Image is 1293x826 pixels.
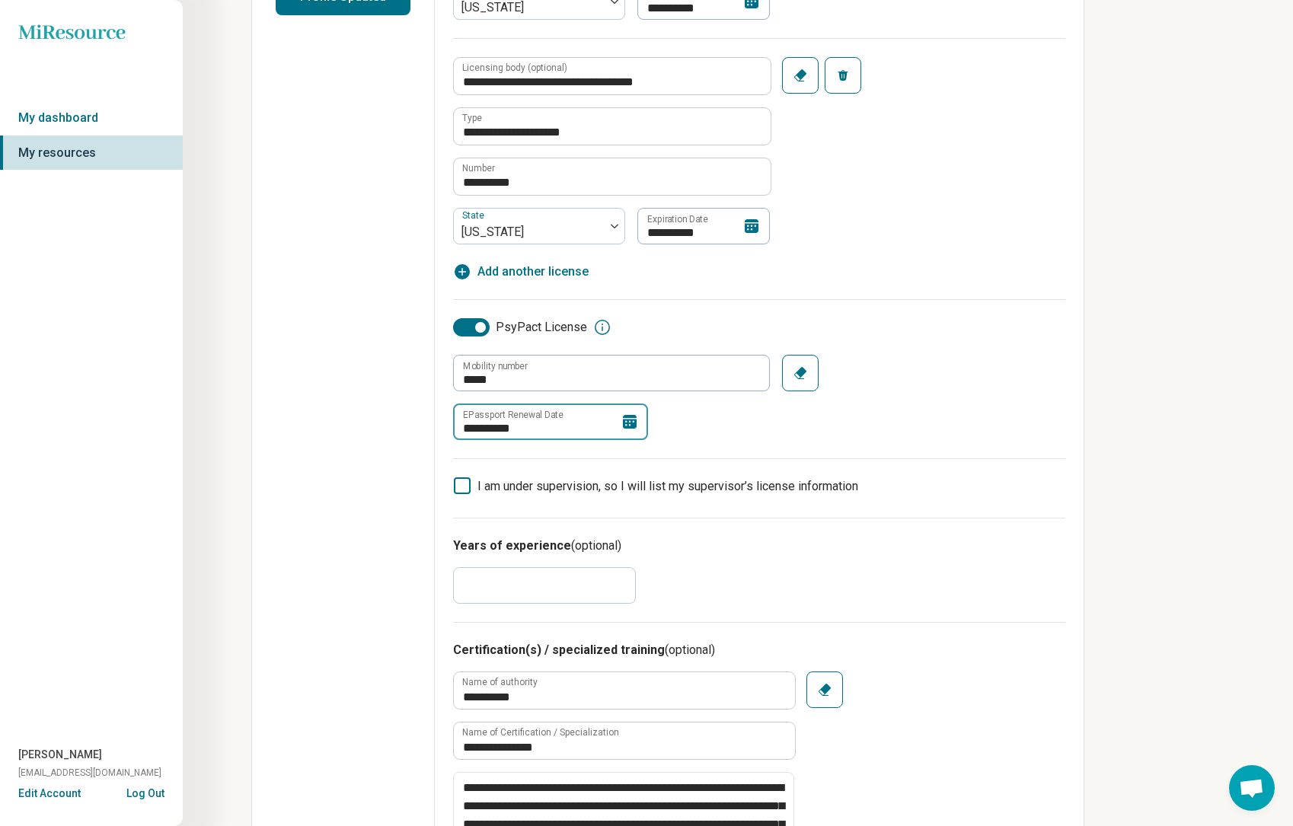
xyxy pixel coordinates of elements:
button: Edit Account [18,786,81,802]
span: (optional) [665,643,715,657]
label: Number [462,164,495,173]
div: Open chat [1229,765,1275,811]
label: Name of Certification / Specialization [462,728,619,737]
span: I am under supervision, so I will list my supervisor’s license information [477,479,858,493]
label: State [462,210,487,221]
label: Licensing body (optional) [462,63,567,72]
label: PsyPact License [453,318,587,336]
span: [EMAIL_ADDRESS][DOMAIN_NAME] [18,766,161,780]
button: Add another license [453,263,589,281]
button: Log Out [126,786,164,798]
span: (optional) [571,538,621,553]
input: credential.licenses.1.name [454,108,771,145]
label: Type [462,113,482,123]
span: [PERSON_NAME] [18,747,102,763]
h3: Certification(s) / specialized training [453,641,1065,659]
h3: Years of experience [453,537,1065,555]
label: Name of authority [462,678,538,687]
span: Add another license [477,263,589,281]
